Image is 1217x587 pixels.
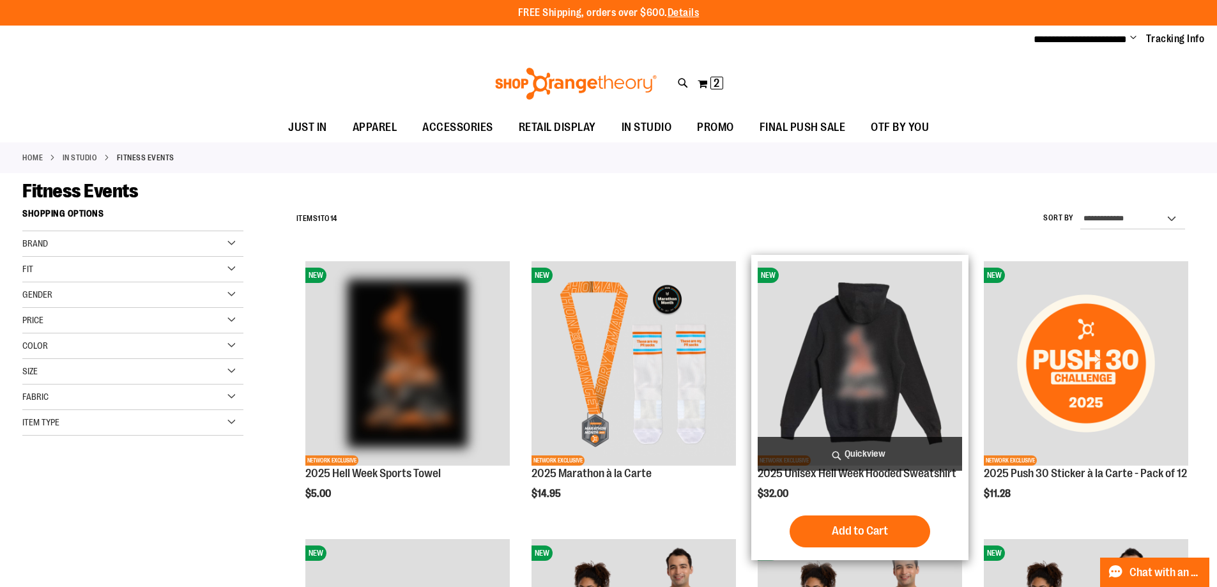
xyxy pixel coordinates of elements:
a: 2025 Unisex Hell Week Hooded Sweatshirt [758,467,956,480]
strong: Shopping Options [22,202,243,231]
span: NEW [532,545,553,561]
span: 14 [330,214,337,223]
button: Account menu [1130,33,1137,45]
span: Gender [22,289,52,300]
span: Fit [22,264,33,274]
a: JUST IN [275,113,340,142]
span: NEW [532,268,553,283]
h2: Items to [296,209,337,229]
a: RETAIL DISPLAY [506,113,609,142]
a: FINAL PUSH SALE [747,113,859,142]
span: APPAREL [353,113,397,142]
strong: Fitness Events [117,152,174,164]
span: $5.00 [305,488,333,499]
img: Shop Orangetheory [493,68,659,100]
a: Tracking Info [1146,32,1205,46]
span: NEW [305,268,326,283]
span: PROMO [697,113,734,142]
span: $32.00 [758,488,790,499]
a: OTF 2025 Hell Week Event RetailNEWNETWORK EXCLUSIVE [305,261,510,468]
a: 2025 Hell Week Hooded SweatshirtNEWNETWORK EXCLUSIVE [758,261,962,468]
span: RETAIL DISPLAY [519,113,596,142]
span: JUST IN [288,113,327,142]
span: Brand [22,238,48,248]
span: Fabric [22,392,49,402]
a: 2025 Marathon à la CarteNEWNETWORK EXCLUSIVE [532,261,736,468]
span: ACCESSORIES [422,113,493,142]
a: PROMO [684,113,747,142]
img: 2025 Marathon à la Carte [532,261,736,466]
a: IN STUDIO [63,152,98,164]
a: IN STUDIO [609,113,685,142]
span: NETWORK EXCLUSIVE [532,455,585,466]
span: OTF BY YOU [871,113,929,142]
div: product [525,255,742,532]
span: IN STUDIO [622,113,672,142]
span: NETWORK EXCLUSIVE [305,455,358,466]
span: $11.28 [984,488,1013,499]
span: Fitness Events [22,180,138,202]
a: OTF BY YOU [858,113,942,142]
span: $14.95 [532,488,563,499]
a: ACCESSORIES [409,113,506,142]
a: 2025 Hell Week Sports Towel [305,467,441,480]
a: 2025 Marathon à la Carte [532,467,652,480]
span: NETWORK EXCLUSIVE [984,455,1037,466]
button: Chat with an Expert [1100,558,1210,587]
span: Item Type [22,417,59,427]
span: FINAL PUSH SALE [760,113,846,142]
a: Details [668,7,700,19]
a: 2025 Push 30 Sticker à la Carte - Pack of 12NEWNETWORK EXCLUSIVE [984,261,1188,468]
div: product [299,255,516,532]
a: Home [22,152,43,164]
a: Quickview [758,437,962,471]
img: 2025 Push 30 Sticker à la Carte - Pack of 12 [984,261,1188,466]
span: 1 [318,214,321,223]
span: NEW [305,545,326,561]
span: Size [22,366,38,376]
span: NEW [984,268,1005,283]
span: Chat with an Expert [1129,567,1202,579]
span: NEW [984,545,1005,561]
label: Sort By [1043,213,1074,224]
span: NEW [758,268,779,283]
p: FREE Shipping, orders over $600. [518,6,700,20]
a: APPAREL [340,113,410,142]
div: product [977,255,1195,532]
span: 2 [714,77,719,89]
img: 2025 Hell Week Hooded Sweatshirt [758,261,962,466]
div: product [751,255,968,560]
span: Add to Cart [832,524,888,538]
img: OTF 2025 Hell Week Event Retail [305,261,510,466]
button: Add to Cart [790,515,930,547]
span: Price [22,315,43,325]
a: 2025 Push 30 Sticker à la Carte - Pack of 12 [984,467,1187,480]
span: Color [22,340,48,351]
